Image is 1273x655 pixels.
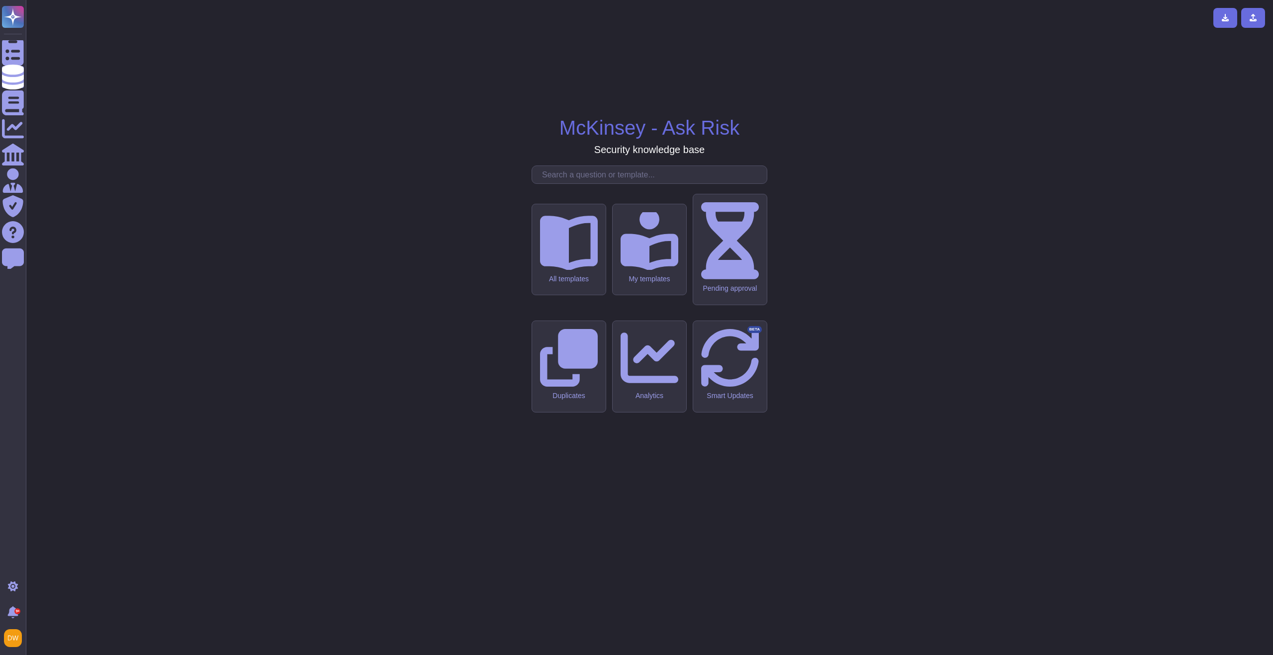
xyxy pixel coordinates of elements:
[701,392,759,400] div: Smart Updates
[621,275,678,283] div: My templates
[537,166,767,183] input: Search a question or template...
[14,608,20,614] div: 9+
[594,144,705,156] h3: Security knowledge base
[4,629,22,647] img: user
[2,627,29,649] button: user
[540,275,598,283] div: All templates
[701,284,759,293] div: Pending approval
[540,392,598,400] div: Duplicates
[621,392,678,400] div: Analytics
[747,326,762,333] div: BETA
[559,116,739,140] h1: McKinsey - Ask Risk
